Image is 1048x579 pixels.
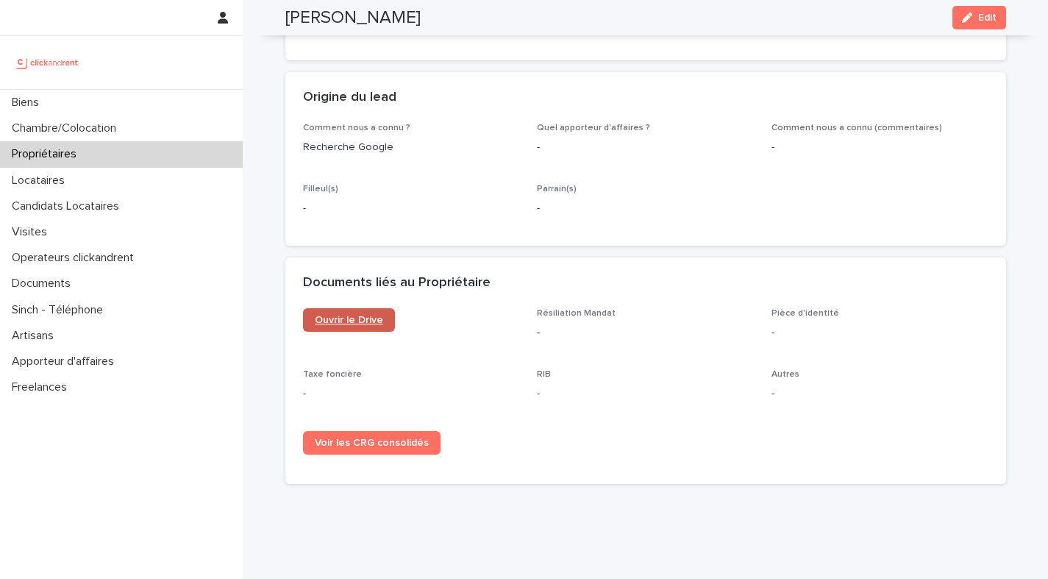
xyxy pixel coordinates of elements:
button: Edit [952,6,1006,29]
span: Quel apporteur d'affaires ? [537,124,650,132]
p: Chambre/Colocation [6,121,128,135]
span: Pièce d'identité [771,309,839,318]
p: - [771,386,988,402]
p: Sinch - Téléphone [6,303,115,317]
span: Autres [771,370,799,379]
p: - [771,140,988,155]
p: Visites [6,225,59,239]
h2: [PERSON_NAME] [285,7,421,29]
p: Candidats Locataires [6,199,131,213]
p: - [771,325,988,341]
p: - [303,386,520,402]
h2: Documents liés au Propriétaire [303,275,491,291]
span: Ouvrir le Drive [315,315,383,325]
p: - [537,325,754,341]
p: - [537,386,754,402]
p: - [537,140,754,155]
img: UCB0brd3T0yccxBKYDjQ [12,48,83,77]
p: - [303,201,520,216]
span: Parrain(s) [537,185,577,193]
p: - [537,201,754,216]
p: Propriétaires [6,147,88,161]
p: Freelances [6,380,79,394]
p: Artisans [6,329,65,343]
a: Ouvrir le Drive [303,308,395,332]
span: Résiliation Mandat [537,309,616,318]
p: Locataires [6,174,76,188]
span: Comment nous a connu (commentaires) [771,124,942,132]
span: Edit [978,13,997,23]
span: Taxe foncière [303,370,362,379]
span: Voir les CRG consolidés [315,438,429,448]
p: Biens [6,96,51,110]
p: Recherche Google [303,140,520,155]
span: RIB [537,370,551,379]
p: Operateurs clickandrent [6,251,146,265]
p: Apporteur d'affaires [6,355,126,369]
h2: Origine du lead [303,90,396,106]
span: Filleul(s) [303,185,338,193]
span: Comment nous a connu ? [303,124,410,132]
p: Documents [6,277,82,291]
a: Voir les CRG consolidés [303,431,441,455]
